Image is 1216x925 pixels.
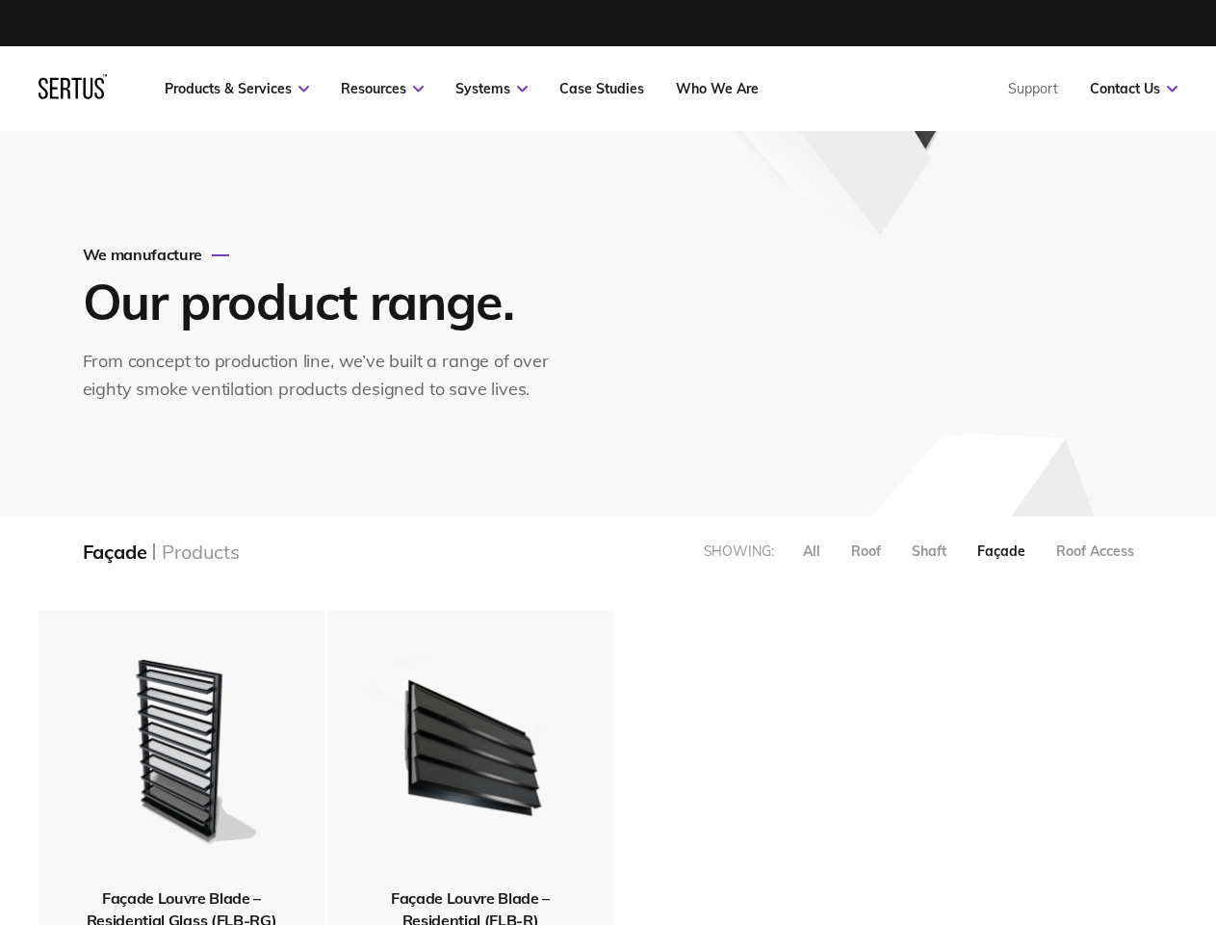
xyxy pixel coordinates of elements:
[455,80,528,97] a: Systems
[162,540,239,564] div: Products
[912,542,946,560] div: Shaft
[977,542,1025,560] div: Façade
[341,80,424,97] a: Resources
[83,540,147,564] div: Façade
[83,270,564,332] h1: Our product range.
[704,542,774,560] div: Showing:
[1008,80,1058,97] a: Support
[559,80,644,97] a: Case Studies
[851,542,881,560] div: Roof
[803,542,820,560] div: All
[1090,80,1177,97] a: Contact Us
[676,80,759,97] a: Who We Are
[869,701,1216,925] iframe: Chat Widget
[165,80,309,97] a: Products & Services
[1056,542,1134,560] div: Roof Access
[83,348,569,404] div: From concept to production line, we’ve built a range of over eighty smoke ventilation products de...
[83,245,569,264] div: We manufacture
